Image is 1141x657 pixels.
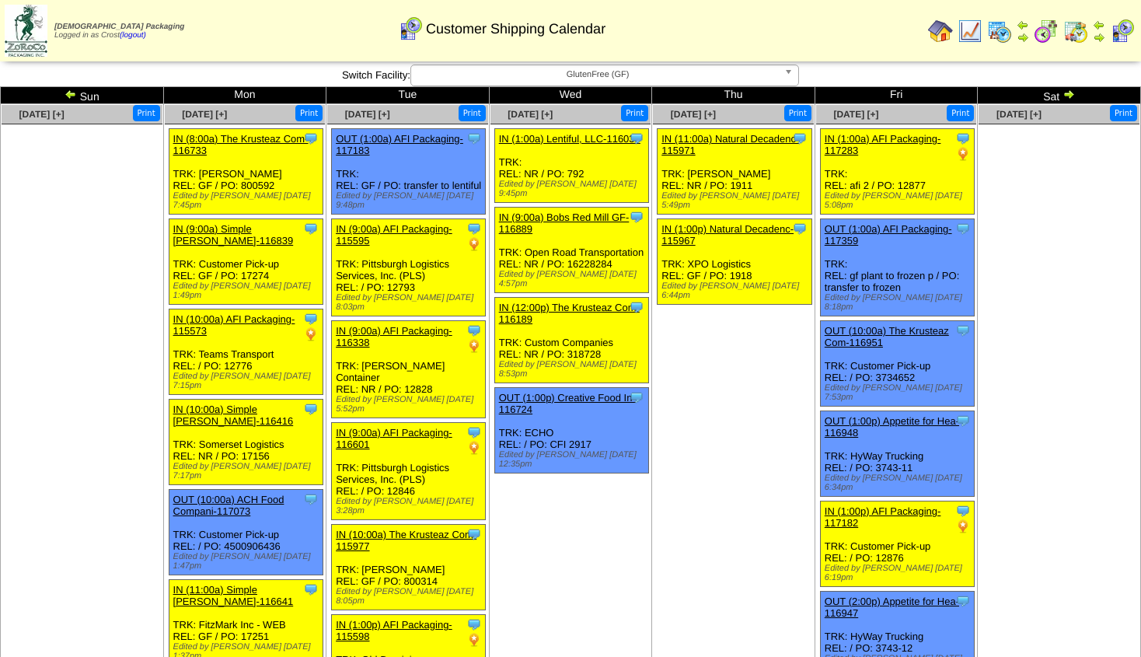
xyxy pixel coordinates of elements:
a: IN (1:00a) Lentiful, LLC-116035 [499,133,640,145]
div: Edited by [PERSON_NAME] [DATE] 3:28pm [336,497,485,515]
img: PO [466,338,482,354]
img: Tooltip [303,582,319,597]
a: IN (10:00a) The Krusteaz Com-115977 [336,529,476,552]
div: TRK: Somerset Logistics REL: NR / PO: 17156 [169,400,323,485]
div: TRK: Customer Pick-up REL: / PO: 12876 [820,501,974,587]
a: IN (1:00p) AFI Packaging-117182 [825,505,941,529]
a: IN (9:00a) AFI Packaging-116338 [336,325,452,348]
img: arrowright.gif [1062,88,1075,100]
div: Edited by [PERSON_NAME] [DATE] 1:49pm [173,281,323,300]
a: [DATE] [+] [19,109,65,120]
img: calendarcustomer.gif [398,16,423,41]
a: [DATE] [+] [508,109,553,120]
span: GlutenFree (GF) [417,65,778,84]
button: Print [133,105,160,121]
img: Tooltip [466,526,482,542]
img: PO [303,327,319,342]
a: IN (12:00p) The Krusteaz Com-116189 [499,302,640,325]
a: IN (11:00a) Simple [PERSON_NAME]-116641 [173,584,294,607]
img: calendarcustomer.gif [1110,19,1135,44]
div: TRK: Teams Transport REL: / PO: 12776 [169,309,323,395]
td: Thu [652,87,815,104]
img: PO [466,440,482,456]
a: IN (1:00p) AFI Packaging-115598 [336,619,452,642]
img: arrowleft.gif [1093,19,1105,31]
div: TRK: [PERSON_NAME] REL: GF / PO: 800314 [332,525,486,610]
img: Tooltip [629,131,644,146]
img: Tooltip [466,131,482,146]
img: Tooltip [629,299,644,315]
div: TRK: REL: NR / PO: 792 [494,129,648,203]
div: Edited by [PERSON_NAME] [DATE] 5:49pm [661,191,811,210]
a: OUT (2:00p) Appetite for Hea-116947 [825,596,959,619]
span: Logged in as Crost [54,23,184,40]
a: [DATE] [+] [996,109,1042,120]
td: Sun [1,87,164,104]
a: IN (1:00a) AFI Packaging-117283 [825,133,941,156]
button: Print [784,105,811,121]
img: Tooltip [955,413,971,428]
div: TRK: [PERSON_NAME] REL: GF / PO: 800592 [169,129,323,215]
button: Print [621,105,648,121]
div: Edited by [PERSON_NAME] [DATE] 7:17pm [173,462,323,481]
div: TRK: REL: afi 2 / PO: 12877 [820,129,974,215]
td: Fri [815,87,978,104]
a: OUT (10:00a) The Krusteaz Com-116951 [825,325,949,348]
div: Edited by [PERSON_NAME] [DATE] 9:45pm [499,180,648,198]
div: TRK: REL: GF / PO: transfer to lentiful [332,129,486,215]
td: Sat [978,87,1141,104]
img: Tooltip [629,390,644,405]
a: IN (10:00a) AFI Packaging-115573 [173,313,295,337]
div: TRK: REL: gf plant to frozen p / PO: transfer to frozen [820,219,974,316]
div: TRK: Customer Pick-up REL: / PO: 3734652 [820,321,974,407]
img: Tooltip [792,131,808,146]
a: OUT (1:00p) Appetite for Hea-116948 [825,415,959,439]
td: Wed [489,87,652,104]
span: [DATE] [+] [833,109,878,120]
img: Tooltip [466,221,482,236]
img: Tooltip [303,401,319,417]
a: IN (9:00a) AFI Packaging-115595 [336,223,452,246]
div: TRK: Pittsburgh Logistics Services, Inc. (PLS) REL: / PO: 12846 [332,423,486,520]
div: Edited by [PERSON_NAME] [DATE] 5:52pm [336,395,485,414]
a: IN (9:00a) Bobs Red Mill GF-116889 [499,211,630,235]
span: [DATE] [+] [345,109,390,120]
div: Edited by [PERSON_NAME] [DATE] 7:53pm [825,383,974,402]
div: Edited by [PERSON_NAME] [DATE] 8:53pm [499,360,648,379]
div: TRK: ECHO REL: / PO: CFI 2917 [494,388,648,474]
div: Edited by [PERSON_NAME] [DATE] 4:57pm [499,270,648,288]
div: TRK: HyWay Trucking REL: / PO: 3743-11 [820,411,974,497]
a: [DATE] [+] [182,109,227,120]
a: [DATE] [+] [671,109,716,120]
img: arrowleft.gif [65,88,77,100]
div: Edited by [PERSON_NAME] [DATE] 7:45pm [173,191,323,210]
img: Tooltip [955,323,971,338]
img: Tooltip [955,503,971,519]
img: PO [955,146,971,162]
img: Tooltip [955,593,971,609]
a: IN (11:00a) Natural Decadenc-115971 [661,133,799,156]
a: (logout) [120,31,146,40]
div: Edited by [PERSON_NAME] [DATE] 5:08pm [825,191,974,210]
img: arrowleft.gif [1017,19,1029,31]
img: home.gif [928,19,953,44]
div: Edited by [PERSON_NAME] [DATE] 6:44pm [661,281,811,300]
a: OUT (1:00a) AFI Packaging-117359 [825,223,952,246]
img: Tooltip [303,311,319,327]
td: Tue [326,87,490,104]
span: [DEMOGRAPHIC_DATA] Packaging [54,23,184,31]
img: Tooltip [466,323,482,338]
img: PO [955,519,971,534]
div: Edited by [PERSON_NAME] [DATE] 6:19pm [825,564,974,582]
a: OUT (1:00p) Creative Food In-116724 [499,392,636,415]
a: IN (10:00a) Simple [PERSON_NAME]-116416 [173,404,294,427]
img: calendarinout.gif [1063,19,1088,44]
div: Edited by [PERSON_NAME] [DATE] 9:48pm [336,191,485,210]
button: Print [295,105,323,121]
img: Tooltip [303,131,319,146]
button: Print [459,105,486,121]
